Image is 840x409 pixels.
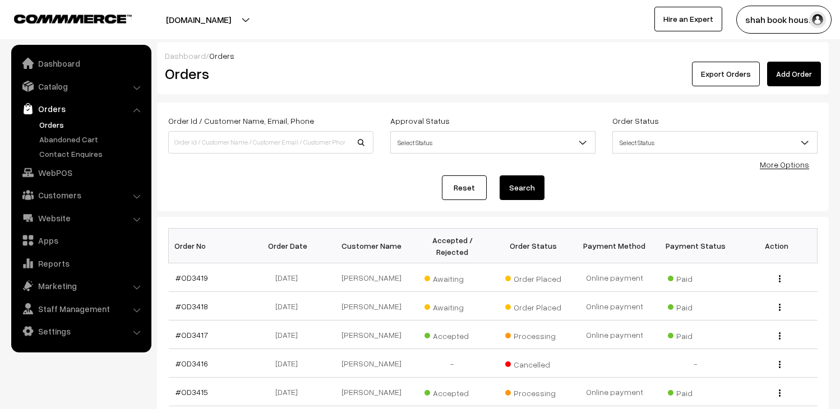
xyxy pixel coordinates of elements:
[14,99,147,119] a: Orders
[574,229,656,263] th: Payment Method
[505,299,561,313] span: Order Placed
[767,62,821,86] a: Add Order
[736,229,818,263] th: Action
[14,253,147,273] a: Reports
[331,292,412,320] td: [PERSON_NAME]
[36,119,147,131] a: Orders
[500,175,544,200] button: Search
[209,51,234,61] span: Orders
[14,15,132,23] img: COMMMERCE
[14,321,147,341] a: Settings
[14,185,147,205] a: Customers
[250,263,331,292] td: [DATE]
[412,229,493,263] th: Accepted / Rejected
[505,356,561,370] span: Cancelled
[574,378,656,406] td: Online payment
[493,229,574,263] th: Order Status
[127,6,270,34] button: [DOMAIN_NAME]
[668,299,724,313] span: Paid
[14,230,147,250] a: Apps
[176,387,208,397] a: #OD3415
[779,304,781,311] img: Menu
[390,131,596,154] span: Select Status
[779,389,781,397] img: Menu
[331,263,412,292] td: [PERSON_NAME]
[779,332,781,340] img: Menu
[654,7,722,31] a: Hire an Expert
[574,263,656,292] td: Online payment
[424,299,481,313] span: Awaiting
[176,301,208,311] a: #OD3418
[668,270,724,285] span: Paid
[505,327,561,342] span: Processing
[612,115,659,127] label: Order Status
[176,359,208,368] a: #OD3416
[168,131,373,154] input: Order Id / Customer Name / Customer Email / Customer Phone
[391,133,595,152] span: Select Status
[169,229,250,263] th: Order No
[668,327,724,342] span: Paid
[612,131,818,154] span: Select Status
[165,65,372,82] h2: Orders
[331,229,412,263] th: Customer Name
[442,175,487,200] a: Reset
[168,115,314,127] label: Order Id / Customer Name, Email, Phone
[14,208,147,228] a: Website
[736,6,832,34] button: shah book hous…
[412,349,493,378] td: -
[505,270,561,285] span: Order Placed
[14,76,147,96] a: Catalog
[424,384,481,399] span: Accepted
[14,53,147,73] a: Dashboard
[14,162,147,183] a: WebPOS
[574,292,656,320] td: Online payment
[655,349,736,378] td: -
[505,384,561,399] span: Processing
[809,11,826,28] img: user
[165,50,821,62] div: /
[250,349,331,378] td: [DATE]
[692,62,760,86] button: Export Orders
[424,327,481,342] span: Accepted
[36,148,147,160] a: Contact Enquires
[655,229,736,263] th: Payment Status
[779,275,781,282] img: Menu
[250,292,331,320] td: [DATE]
[250,229,331,263] th: Order Date
[176,330,208,340] a: #OD3417
[613,133,817,152] span: Select Status
[331,378,412,406] td: [PERSON_NAME]
[250,378,331,406] td: [DATE]
[390,115,450,127] label: Approval Status
[760,160,809,169] a: More Options
[250,320,331,349] td: [DATE]
[36,133,147,145] a: Abandoned Cart
[779,361,781,368] img: Menu
[14,299,147,319] a: Staff Management
[165,51,206,61] a: Dashboard
[14,11,112,25] a: COMMMERCE
[331,320,412,349] td: [PERSON_NAME]
[668,384,724,399] span: Paid
[424,270,481,285] span: Awaiting
[176,273,208,282] a: #OD3419
[574,320,656,349] td: Online payment
[14,276,147,296] a: Marketing
[331,349,412,378] td: [PERSON_NAME]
